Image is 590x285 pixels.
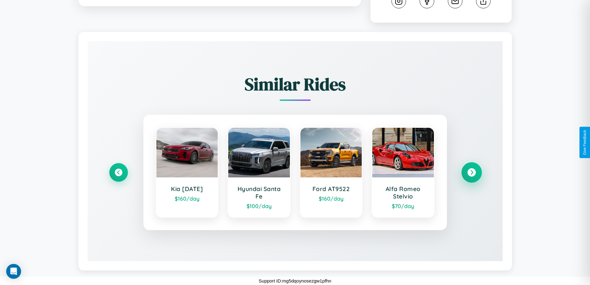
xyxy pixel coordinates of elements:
a: Kia [DATE]$160/day [156,127,219,218]
div: Open Intercom Messenger [6,264,21,279]
div: Give Feedback [583,130,587,155]
div: $ 160 /day [163,195,212,202]
div: $ 100 /day [234,203,284,209]
h3: Kia [DATE] [163,185,212,193]
div: $ 70 /day [378,203,428,209]
h3: Ford AT9522 [307,185,356,193]
a: Ford AT9522$160/day [300,127,363,218]
p: Support ID: mg5dqoynosezgw1pfhn [259,277,331,285]
div: $ 160 /day [307,195,356,202]
h2: Similar Rides [109,72,481,96]
h3: Hyundai Santa Fe [234,185,284,200]
h3: Alfa Romeo Stelvio [378,185,428,200]
a: Alfa Romeo Stelvio$70/day [372,127,435,218]
a: Hyundai Santa Fe$100/day [228,127,291,218]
